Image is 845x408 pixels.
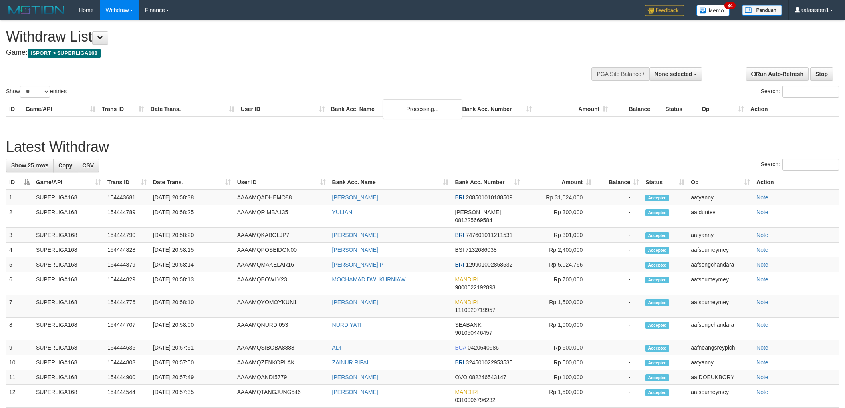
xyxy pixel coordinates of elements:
th: Op: activate to sort column ascending [688,175,753,190]
a: Note [756,344,768,351]
span: BRI [455,261,464,268]
td: [DATE] 20:57:35 [150,385,234,408]
a: [PERSON_NAME] [332,194,378,201]
td: SUPERLIGA168 [33,340,104,355]
a: Note [756,299,768,305]
a: [PERSON_NAME] [332,247,378,253]
td: Rp 100,000 [523,370,595,385]
img: Button%20Memo.svg [696,5,730,16]
th: Bank Acc. Name: activate to sort column ascending [329,175,452,190]
td: aafduntev [688,205,753,228]
a: Note [756,209,768,215]
td: [DATE] 20:58:25 [150,205,234,228]
span: Accepted [645,262,669,269]
span: Accepted [645,209,669,216]
td: Rp 600,000 [523,340,595,355]
td: 154444900 [104,370,150,385]
span: Copy 747601011211531 to clipboard [466,232,513,238]
td: - [595,370,642,385]
h1: Latest Withdraw [6,139,839,155]
td: 154444879 [104,257,150,272]
label: Search: [761,86,839,98]
span: Accepted [645,374,669,381]
td: Rp 2,400,000 [523,243,595,257]
span: Show 25 rows [11,162,48,169]
span: BCA [455,344,466,351]
td: 154444544 [104,385,150,408]
span: Copy 081225669584 to clipboard [455,217,492,223]
a: [PERSON_NAME] [332,374,378,380]
span: ISPORT > SUPERLIGA168 [28,49,101,58]
td: 154444790 [104,228,150,243]
a: MOCHAMAD DWI KURNIAW [332,276,406,283]
td: 154444636 [104,340,150,355]
span: Accepted [645,247,669,254]
a: ZAINUR RIFAI [332,359,369,366]
div: Processing... [383,99,462,119]
th: Bank Acc. Name [328,102,459,117]
td: AAAAMQYOMOYKUN1 [234,295,329,318]
td: aafyanny [688,228,753,243]
a: [PERSON_NAME] [332,299,378,305]
td: AAAAMQSIBOBA8888 [234,340,329,355]
td: SUPERLIGA168 [33,243,104,257]
div: PGA Site Balance / [591,67,649,81]
th: Trans ID [99,102,147,117]
td: 1 [6,190,33,205]
td: [DATE] 20:58:15 [150,243,234,257]
span: Accepted [645,195,669,201]
img: Feedback.jpg [645,5,684,16]
td: aafsoumeymey [688,243,753,257]
a: Note [756,276,768,283]
td: SUPERLIGA168 [33,257,104,272]
span: MANDIRI [455,276,478,283]
a: Note [756,389,768,395]
th: User ID: activate to sort column ascending [234,175,329,190]
img: MOTION_logo.png [6,4,67,16]
td: AAAAMQNURDI053 [234,318,329,340]
span: Copy 129901002858532 to clipboard [466,261,513,268]
th: Game/API: activate to sort column ascending [33,175,104,190]
td: - [595,340,642,355]
td: Rp 1,500,000 [523,295,595,318]
td: [DATE] 20:58:13 [150,272,234,295]
th: Bank Acc. Number: activate to sort column ascending [452,175,523,190]
td: SUPERLIGA168 [33,205,104,228]
td: Rp 301,000 [523,228,595,243]
th: Amount: activate to sort column ascending [523,175,595,190]
td: - [595,318,642,340]
th: Bank Acc. Number [459,102,535,117]
td: - [595,190,642,205]
th: Date Trans.: activate to sort column ascending [150,175,234,190]
span: Accepted [645,277,669,283]
span: MANDIRI [455,389,478,395]
span: Copy 208501010188509 to clipboard [466,194,513,201]
a: Note [756,232,768,238]
span: Accepted [645,345,669,352]
span: Copy 0420640986 to clipboard [468,344,499,351]
td: SUPERLIGA168 [33,295,104,318]
td: AAAAMQPOSEIDON00 [234,243,329,257]
span: Copy [58,162,72,169]
td: 9 [6,340,33,355]
th: Amount [535,102,611,117]
th: Date Trans. [147,102,238,117]
a: YULIANI [332,209,354,215]
td: 154444707 [104,318,150,340]
th: ID [6,102,22,117]
span: 34 [724,2,735,9]
a: [PERSON_NAME] P [332,261,383,268]
th: Status: activate to sort column ascending [642,175,688,190]
td: - [595,205,642,228]
td: AAAAMQZENKOPLAK [234,355,329,370]
span: Copy 1110020719957 to clipboard [455,307,495,313]
td: [DATE] 20:58:00 [150,318,234,340]
td: [DATE] 20:58:10 [150,295,234,318]
label: Search: [761,159,839,171]
td: Rp 31,024,000 [523,190,595,205]
a: Run Auto-Refresh [746,67,809,81]
a: Show 25 rows [6,159,54,172]
td: 4 [6,243,33,257]
td: 10 [6,355,33,370]
td: aafDOEUKBORY [688,370,753,385]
